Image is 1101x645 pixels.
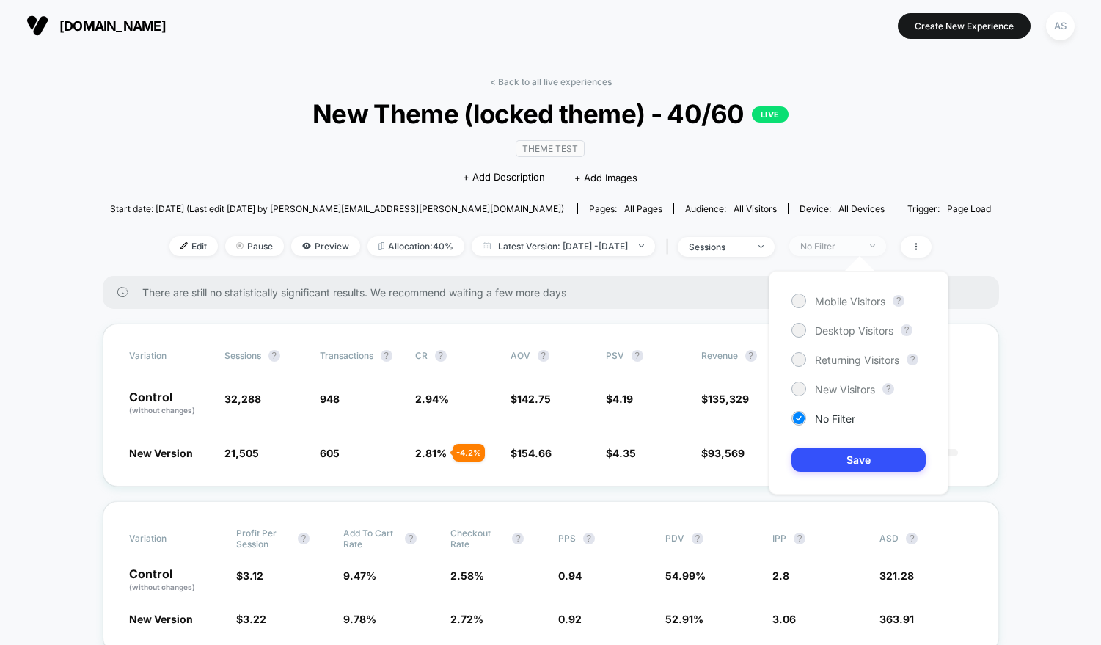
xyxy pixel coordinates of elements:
span: No Filter [815,412,855,425]
span: Allocation: 40% [367,236,464,256]
span: 3.06 [772,613,796,625]
span: 3.22 [243,613,266,625]
span: Pause [225,236,284,256]
span: [DOMAIN_NAME] [59,18,166,34]
span: all pages [624,203,662,214]
button: Save [791,448,926,472]
span: 52.91 % [665,613,703,625]
span: CR [415,350,428,361]
span: Preview [291,236,360,256]
span: | [662,236,678,258]
span: New Theme (locked theme) - 40/60 [154,98,946,129]
img: edit [180,242,188,249]
span: 2.58 % [450,569,484,582]
span: 21,505 [224,447,259,459]
span: 2.8 [772,569,789,582]
button: Create New Experience [898,13,1031,39]
span: all devices [838,203,885,214]
span: New Visitors [815,383,875,396]
span: 321.28 [879,569,914,582]
button: AS [1042,11,1079,41]
button: ? [893,295,904,307]
p: Control [129,391,210,416]
button: ? [538,350,549,362]
span: Mobile Visitors [815,295,885,307]
button: ? [632,350,643,362]
span: Page Load [947,203,991,214]
span: Revenue [701,350,738,361]
span: $ [701,393,749,405]
div: sessions [689,241,747,252]
span: 32,288 [224,393,261,405]
span: PPS [558,533,576,544]
span: $ [701,447,745,459]
span: 142.75 [517,393,551,405]
span: $ [236,569,263,582]
span: $ [606,447,636,459]
button: ? [882,383,894,395]
img: rebalance [378,242,384,250]
div: Pages: [589,203,662,214]
button: ? [906,533,918,544]
span: 2.72 % [450,613,483,625]
span: AOV [511,350,530,361]
button: ? [405,533,417,544]
span: Theme Test [516,140,585,157]
div: AS [1046,12,1075,40]
span: Edit [169,236,218,256]
span: New Version [129,613,193,625]
span: There are still no statistically significant results. We recommend waiting a few more days [142,286,970,299]
p: LIVE [752,106,789,123]
span: + Add Images [574,172,637,183]
span: IPP [772,533,786,544]
div: - 4.2 % [453,444,485,462]
button: ? [692,533,703,544]
span: Checkout Rate [450,528,505,550]
button: ? [583,533,595,544]
span: + Add Description [463,170,545,185]
button: ? [901,324,912,336]
span: Device: [788,203,896,214]
span: 948 [320,393,340,405]
span: 93,569 [708,447,745,459]
button: ? [435,350,447,362]
span: $ [606,393,633,405]
button: ? [381,350,392,362]
span: 4.35 [612,447,636,459]
span: 135,329 [708,393,749,405]
div: Audience: [685,203,777,214]
button: ? [907,354,918,365]
span: 4.19 [612,393,633,405]
span: $ [511,447,552,459]
button: ? [268,350,280,362]
span: PSV [606,350,624,361]
div: No Filter [800,241,859,252]
p: Control [129,568,222,593]
span: (without changes) [129,406,195,415]
span: 154.66 [517,447,552,459]
button: ? [745,350,757,362]
span: Start date: [DATE] (Last edit [DATE] by [PERSON_NAME][EMAIL_ADDRESS][PERSON_NAME][DOMAIN_NAME]) [110,203,564,214]
span: New Version [129,447,193,459]
span: Desktop Visitors [815,324,893,337]
a: < Back to all live experiences [490,76,612,87]
img: end [639,244,644,247]
span: Add To Cart Rate [343,528,398,550]
span: Transactions [320,350,373,361]
img: end [758,245,764,248]
span: (without changes) [129,583,195,591]
span: 363.91 [879,613,914,625]
span: 0.94 [558,569,582,582]
span: $ [511,393,551,405]
span: 9.78 % [343,613,376,625]
button: ? [512,533,524,544]
span: ASD [879,533,899,544]
span: Variation [129,350,210,362]
span: 54.99 % [665,569,706,582]
span: 2.94 % [415,393,449,405]
span: Latest Version: [DATE] - [DATE] [472,236,655,256]
span: Sessions [224,350,261,361]
span: PDV [665,533,684,544]
span: 605 [320,447,340,459]
span: Returning Visitors [815,354,899,366]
